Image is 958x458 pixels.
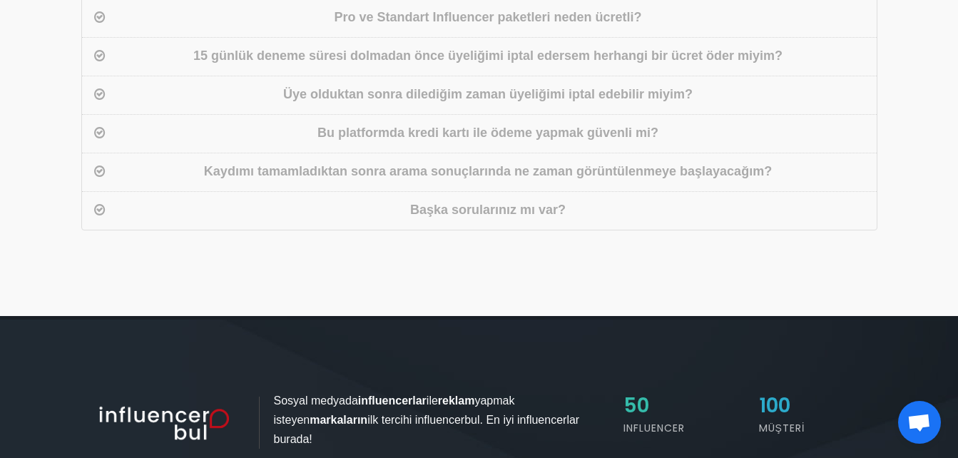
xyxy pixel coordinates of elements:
div: Pro ve Standart Influencer paketleri neden ücretli? [108,8,868,29]
div: Başka sorularınız mı var? [108,200,868,221]
strong: reklam [438,395,475,407]
div: Kaydımı tamamladıktan sonra arama sonuçlarında ne zaman görüntülenmeye başlayacağım? [108,162,868,183]
img: influencer_light.png [81,397,260,449]
div: Açık sohbet [898,401,941,444]
div: Bu platformda kredi kartı ile ödeme yapmak güvenli mi? [108,123,868,144]
strong: markaların [310,414,367,426]
strong: influencerlar [358,395,427,407]
span: 100 [759,392,790,419]
p: Sosyal medyada ile yapmak isteyen ilk tercihi influencerbul. En iyi influencerlar burada! [81,391,606,449]
div: Üye olduktan sonra dilediğim zaman üyeliğimi iptal edebilir miyim? [108,85,868,106]
span: 50 [623,392,649,419]
h5: Influencer [623,421,742,436]
h5: Müşteri [759,421,877,436]
div: 15 günlük deneme süresi dolmadan önce üyeliğimi iptal edersem herhangi bir ücret öder miyim? [108,46,868,67]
